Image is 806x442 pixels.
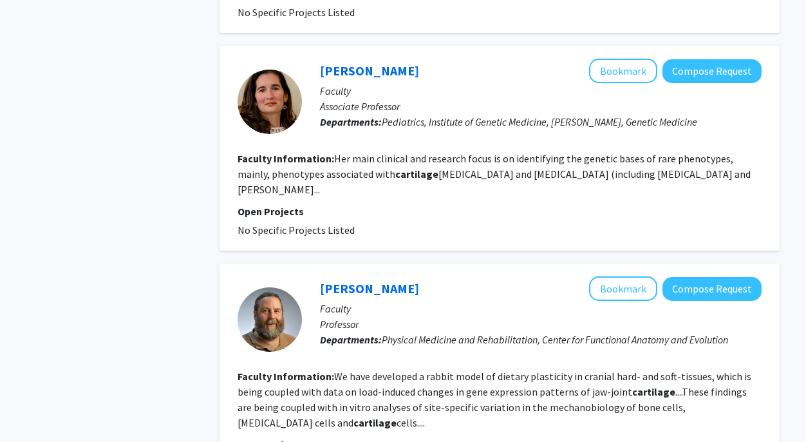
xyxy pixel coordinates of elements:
span: Pediatrics, Institute of Genetic Medicine, [PERSON_NAME], Genetic Medicine [382,115,697,128]
iframe: Chat [10,384,55,432]
b: Departments: [320,333,382,346]
b: Faculty Information: [238,370,334,383]
b: cartilage [632,385,675,398]
a: [PERSON_NAME] [320,62,419,79]
b: Departments: [320,115,382,128]
fg-read-more: Her main clinical and research focus is on identifying the genetic bases of rare phenotypes, main... [238,152,751,196]
b: Faculty Information: [238,152,334,165]
span: No Specific Projects Listed [238,224,355,236]
button: Compose Request to Nara Sobreira [662,59,762,83]
button: Compose Request to Matthew Ravosa [662,277,762,301]
p: Open Projects [238,204,762,219]
b: cartilage [353,416,397,429]
p: Professor [320,316,762,332]
button: Add Matthew Ravosa to Bookmarks [589,276,657,301]
b: cartilage [395,168,438,180]
p: Faculty [320,83,762,99]
button: Add Nara Sobreira to Bookmarks [589,59,657,83]
p: Faculty [320,301,762,316]
fg-read-more: We have developed a rabbit model of dietary plasticity in cranial hard- and soft-tissues, which i... [238,370,751,429]
span: Physical Medicine and Rehabilitation, Center for Functional Anatomy and Evolution [382,333,728,346]
p: Associate Professor [320,99,762,114]
span: No Specific Projects Listed [238,6,355,19]
a: [PERSON_NAME] [320,280,419,296]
